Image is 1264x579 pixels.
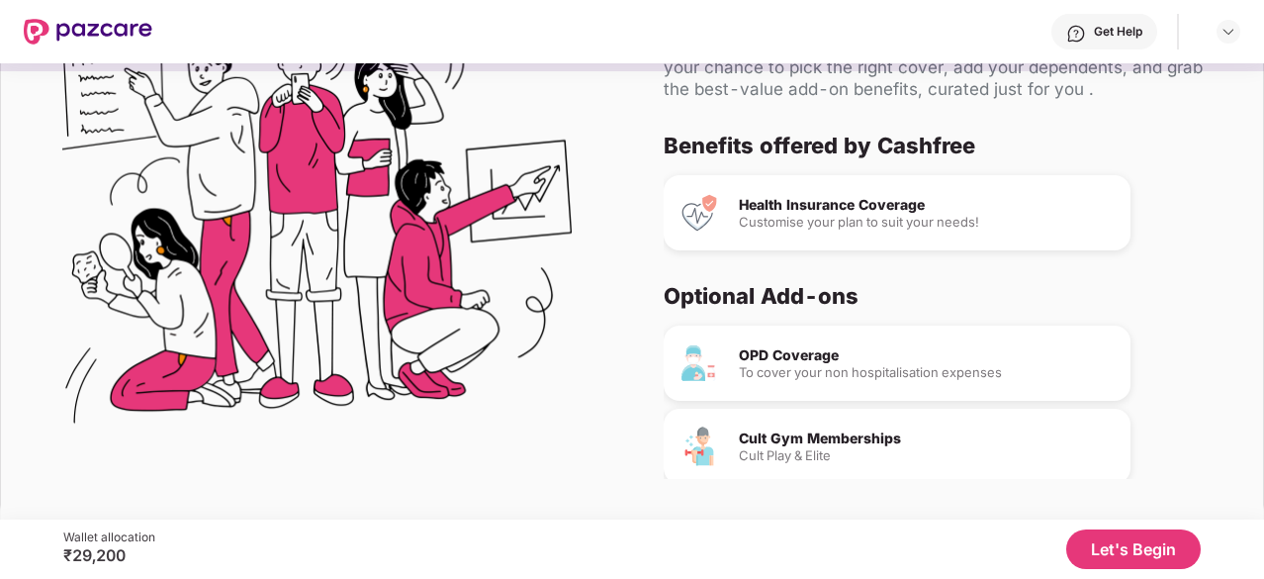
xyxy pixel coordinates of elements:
[63,530,155,545] div: Wallet allocation
[679,343,719,383] img: OPD Coverage
[679,427,719,466] img: Cult Gym Memberships
[739,366,1115,379] div: To cover your non hospitalisation expenses
[739,198,1115,212] div: Health Insurance Coverage
[1094,24,1142,40] div: Get Help
[1066,24,1086,44] img: svg+xml;base64,PHN2ZyBpZD0iSGVscC0zMngzMiIgeG1sbnM9Imh0dHA6Ly93d3cudzMub3JnLzIwMDAvc3ZnIiB3aWR0aD...
[1066,530,1201,569] button: Let's Begin
[1220,24,1236,40] img: svg+xml;base64,PHN2ZyBpZD0iRHJvcGRvd24tMzJ4MzIiIHhtbG5zPSJodHRwOi8vd3d3LnczLm9yZy8yMDAwL3N2ZyIgd2...
[679,193,719,233] img: Health Insurance Coverage
[739,216,1115,229] div: Customise your plan to suit your needs!
[664,282,1216,310] div: Optional Add-ons
[24,19,152,45] img: New Pazcare Logo
[664,132,1216,159] div: Benefits offered by Cashfree
[739,432,1115,445] div: Cult Gym Memberships
[739,449,1115,462] div: Cult Play & Elite
[63,545,155,565] div: ₹29,200
[739,348,1115,362] div: OPD Coverage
